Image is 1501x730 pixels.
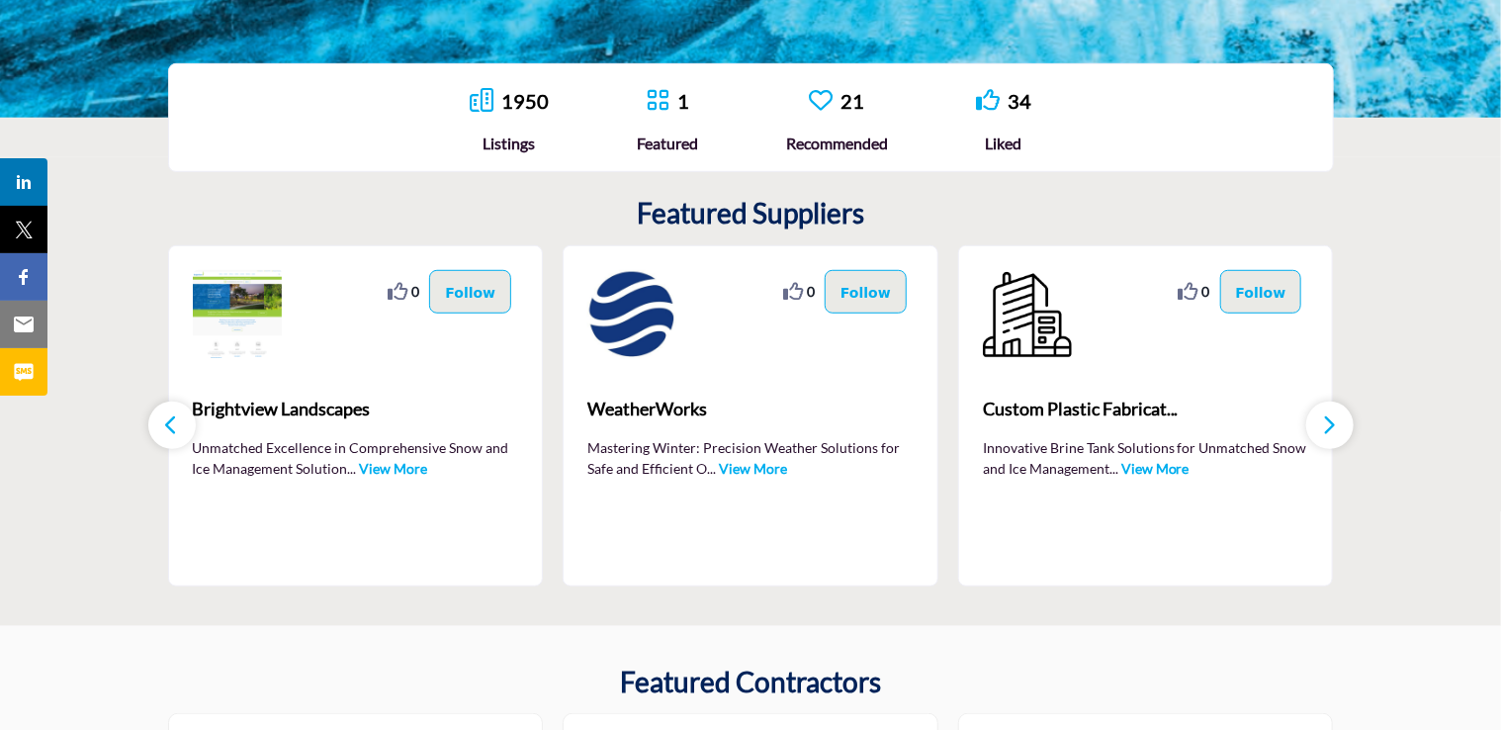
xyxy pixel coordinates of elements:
[193,437,519,477] p: Unmatched Excellence in Comprehensive Snow and Ice Management Solution
[807,281,815,302] span: 0
[587,270,676,359] img: WeatherWorks
[587,437,914,477] p: Mastering Winter: Precision Weather Solutions for Safe and Efficient O
[1220,270,1302,314] button: Follow
[470,132,549,155] div: Listings
[501,89,549,113] a: 1950
[1109,460,1118,477] span: ...
[1236,281,1286,303] p: Follow
[587,383,914,436] a: WeatherWorks
[1008,89,1031,113] a: 34
[677,89,689,113] a: 1
[646,88,669,115] a: Go to Featured
[825,270,907,314] button: Follow
[1202,281,1210,302] span: 0
[983,383,1309,436] a: Custom Plastic Fabricat...
[840,89,864,113] a: 21
[976,88,1000,112] i: Go to Liked
[983,396,1309,422] span: Custom Plastic Fabricat...
[360,460,428,477] a: View More
[637,132,698,155] div: Featured
[809,88,833,115] a: Go to Recommended
[411,281,419,302] span: 0
[707,460,716,477] span: ...
[193,270,282,359] img: Brightview Landscapes
[445,281,495,303] p: Follow
[840,281,891,303] p: Follow
[976,132,1031,155] div: Liked
[637,197,864,230] h2: Featured Suppliers
[983,437,1309,477] p: Innovative Brine Tank Solutions for Unmatched Snow and Ice Management
[587,396,914,422] span: WeatherWorks
[193,396,519,422] span: Brightview Landscapes
[193,383,519,436] a: Brightview Landscapes
[719,460,787,477] a: View More
[786,132,888,155] div: Recommended
[1121,460,1190,477] a: View More
[983,383,1309,436] b: Custom Plastic Fabrications, LLC
[620,666,881,699] h2: Featured Contractors
[429,270,511,314] button: Follow
[983,270,1072,359] img: Custom Plastic Fabrications, LLC
[348,460,357,477] span: ...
